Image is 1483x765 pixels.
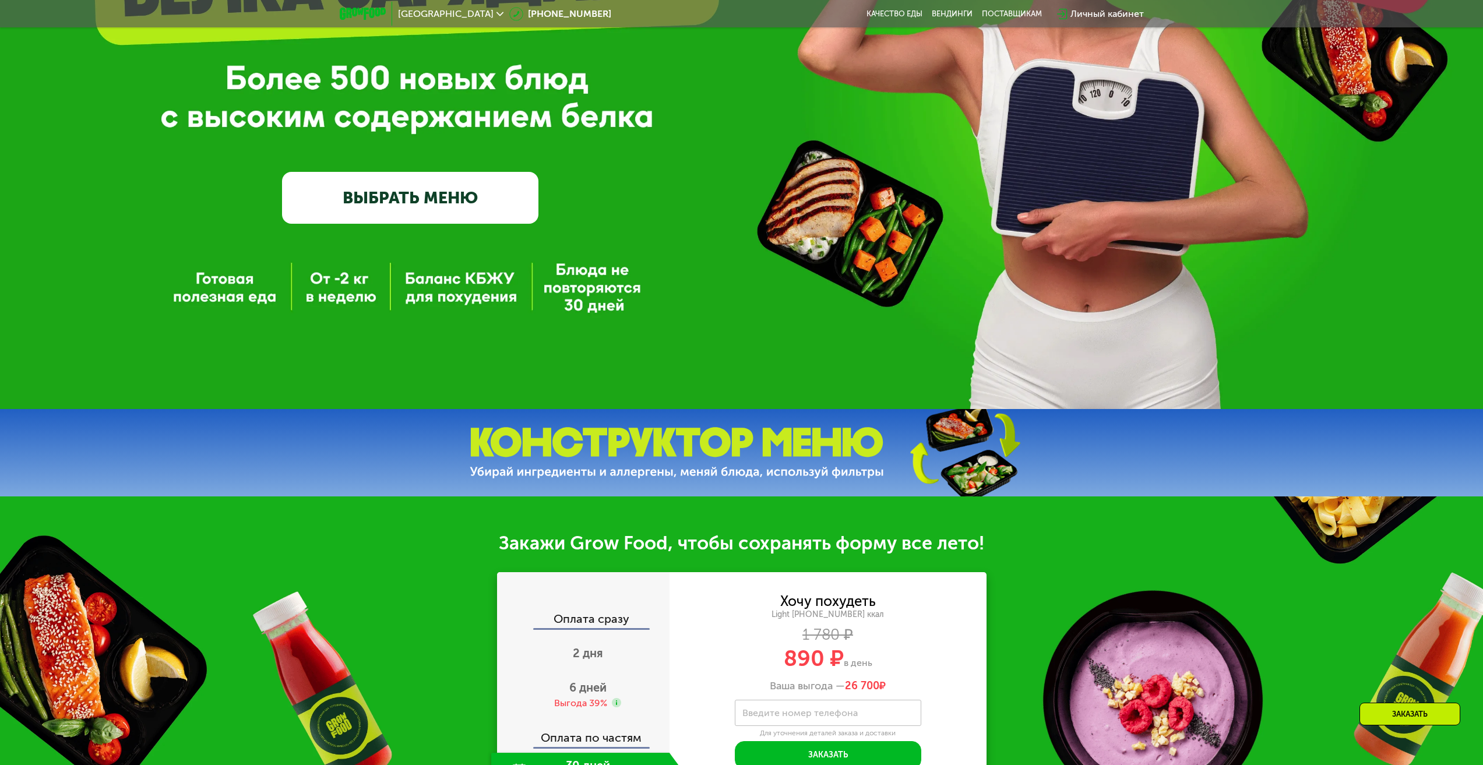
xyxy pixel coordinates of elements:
[573,646,603,660] span: 2 дня
[554,697,607,710] div: Выгода 39%
[742,710,858,716] label: Введите номер телефона
[569,681,607,695] span: 6 дней
[509,7,611,21] a: [PHONE_NUMBER]
[844,657,872,668] span: в день
[784,645,844,672] span: 890 ₽
[670,609,987,620] div: Light [PHONE_NUMBER] ккал
[670,680,987,693] div: Ваша выгода —
[866,9,922,19] a: Качество еды
[932,9,973,19] a: Вендинги
[735,729,921,738] div: Для уточнения деталей заказа и доставки
[845,679,879,692] span: 26 700
[670,629,987,641] div: 1 780 ₽
[498,720,670,747] div: Оплата по частям
[1070,7,1144,21] div: Личный кабинет
[282,172,538,223] a: ВЫБРАТЬ МЕНЮ
[398,9,494,19] span: [GEOGRAPHIC_DATA]
[780,595,876,608] div: Хочу похудеть
[982,9,1042,19] div: поставщикам
[498,613,670,628] div: Оплата сразу
[1359,703,1460,725] div: Заказать
[845,680,886,693] span: ₽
